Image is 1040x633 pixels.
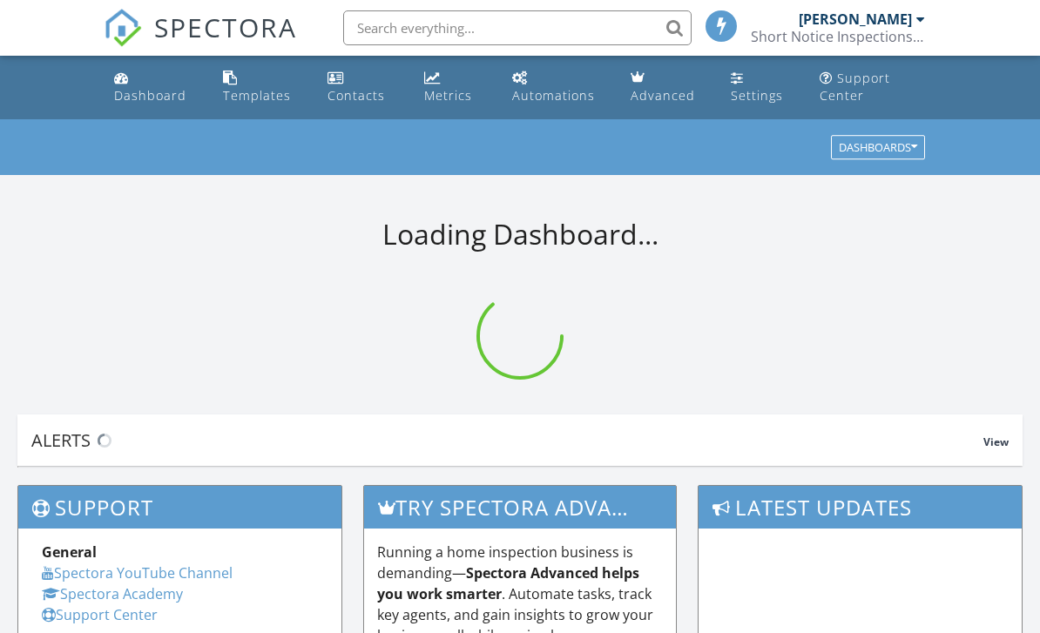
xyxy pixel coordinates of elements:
a: SPECTORA [104,24,297,60]
div: [PERSON_NAME] [799,10,912,28]
strong: Spectora Advanced helps you work smarter [377,563,639,603]
div: Alerts [31,428,983,452]
div: Metrics [424,87,472,104]
div: Automations [512,87,595,104]
strong: General [42,542,97,562]
a: Dashboard [107,63,201,112]
a: Settings [724,63,799,112]
h3: Support [18,486,341,529]
div: Settings [731,87,783,104]
a: Support Center [813,63,932,112]
div: Advanced [631,87,695,104]
img: The Best Home Inspection Software - Spectora [104,9,142,47]
span: View [983,434,1009,449]
a: Automations (Basic) [505,63,610,112]
div: Templates [223,87,291,104]
span: SPECTORA [154,9,297,45]
div: Contacts [328,87,385,104]
div: Dashboard [114,87,186,104]
div: Support Center [820,70,890,104]
a: Advanced [624,63,710,112]
a: Spectora Academy [42,584,183,603]
a: Contacts [321,63,403,112]
a: Spectora YouTube Channel [42,563,233,582]
h3: Latest Updates [699,486,1022,529]
a: Metrics [417,63,491,112]
a: Templates [216,63,307,112]
div: Dashboards [839,142,917,154]
input: Search everything... [343,10,692,45]
div: Short Notice Inspections LLC [751,28,925,45]
button: Dashboards [831,136,925,160]
h3: Try spectora advanced [DATE] [364,486,677,529]
a: Support Center [42,605,158,624]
